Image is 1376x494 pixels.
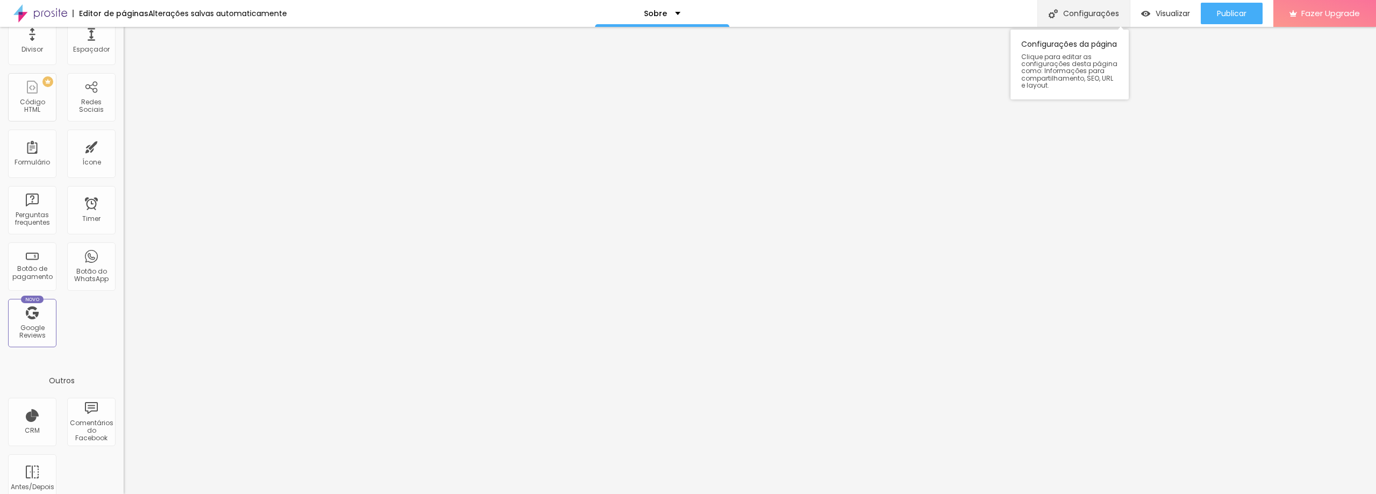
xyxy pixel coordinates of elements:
button: Visualizar [1130,3,1201,24]
div: Código HTML [11,98,53,114]
div: Botão de pagamento [11,265,53,281]
div: Antes/Depois [11,483,53,491]
button: Publicar [1201,3,1263,24]
iframe: Editor [124,27,1376,494]
div: Editor de páginas [73,10,148,17]
p: Sobre [644,10,667,17]
img: view-1.svg [1141,9,1150,18]
div: Novo [21,296,44,303]
div: Botão do WhatsApp [70,268,112,283]
div: Comentários do Facebook [70,419,112,442]
img: Icone [1049,9,1058,18]
div: Espaçador [73,46,110,53]
div: Alterações salvas automaticamente [148,10,287,17]
div: Timer [82,215,101,223]
span: Visualizar [1156,9,1190,18]
span: Fazer Upgrade [1301,9,1360,18]
div: Formulário [15,159,50,166]
div: Redes Sociais [70,98,112,114]
span: Publicar [1217,9,1246,18]
div: Ícone [82,159,101,166]
span: Clique para editar as configurações desta página como: Informações para compartilhamento, SEO, UR... [1021,53,1118,89]
div: Google Reviews [11,324,53,340]
div: CRM [25,427,40,434]
div: Perguntas frequentes [11,211,53,227]
div: Divisor [21,46,43,53]
div: Configurações da página [1010,30,1129,99]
